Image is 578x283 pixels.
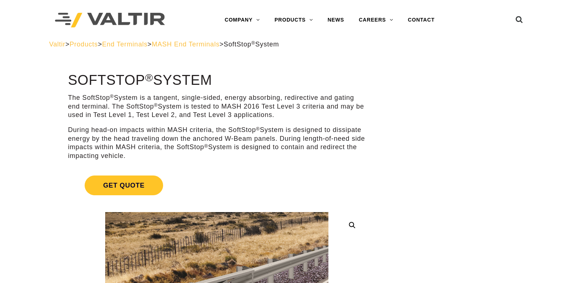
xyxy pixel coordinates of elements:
[68,167,365,204] a: Get Quote
[49,41,65,48] a: Valtir
[154,102,158,108] sup: ®
[68,73,365,88] h1: SoftStop System
[351,13,401,27] a: CAREERS
[320,13,351,27] a: NEWS
[401,13,442,27] a: CONTACT
[152,41,220,48] a: MASH End Terminals
[68,126,365,160] p: During head-on impacts within MASH criteria, the SoftStop System is designed to dissipate energy ...
[70,41,98,48] a: Products
[110,94,114,99] sup: ®
[256,126,260,132] sup: ®
[49,40,529,49] div: > > > >
[224,41,279,48] span: SoftStop System
[102,41,147,48] a: End Terminals
[267,13,320,27] a: PRODUCTS
[217,13,267,27] a: COMPANY
[55,13,165,28] img: Valtir
[85,176,163,195] span: Get Quote
[204,143,208,149] sup: ®
[251,40,255,46] sup: ®
[68,94,365,119] p: The SoftStop System is a tangent, single-sided, energy absorbing, redirective and gating end term...
[145,72,153,83] sup: ®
